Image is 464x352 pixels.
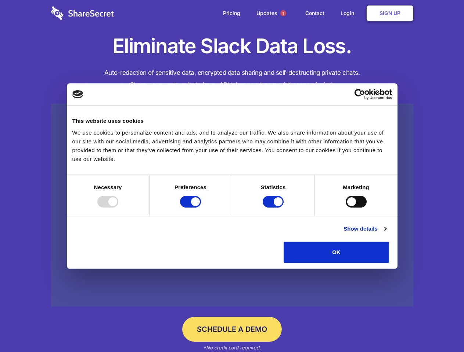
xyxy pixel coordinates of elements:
img: logo-wordmark-white-trans-d4663122ce5f474addd5e946df7df03e33cb6a1c49d2221995e7729f52c070b2.svg [51,6,114,20]
div: We use cookies to personalize content and ads, and to analyze our traffic. We also share informat... [72,128,392,164]
strong: Statistics [261,184,286,190]
span: 1 [280,10,286,16]
a: Contact [298,2,332,25]
strong: Necessary [94,184,122,190]
a: Login [333,2,365,25]
h4: Auto-redaction of sensitive data, encrypted data sharing and self-destructing private chats. Shar... [51,67,413,91]
a: Wistia video thumbnail [51,103,413,307]
a: Usercentrics Cookiebot - opens in a new window [328,89,392,100]
strong: Preferences [175,184,206,190]
a: Schedule a Demo [182,317,282,342]
strong: Marketing [343,184,369,190]
a: Sign Up [367,5,413,21]
h1: Eliminate Slack Data Loss. [51,33,413,59]
em: *No credit card required. [203,345,261,351]
div: This website uses cookies [72,117,392,125]
a: Pricing [216,2,248,25]
button: OK [284,242,389,263]
img: logo [72,90,83,98]
a: Show details [343,224,386,233]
